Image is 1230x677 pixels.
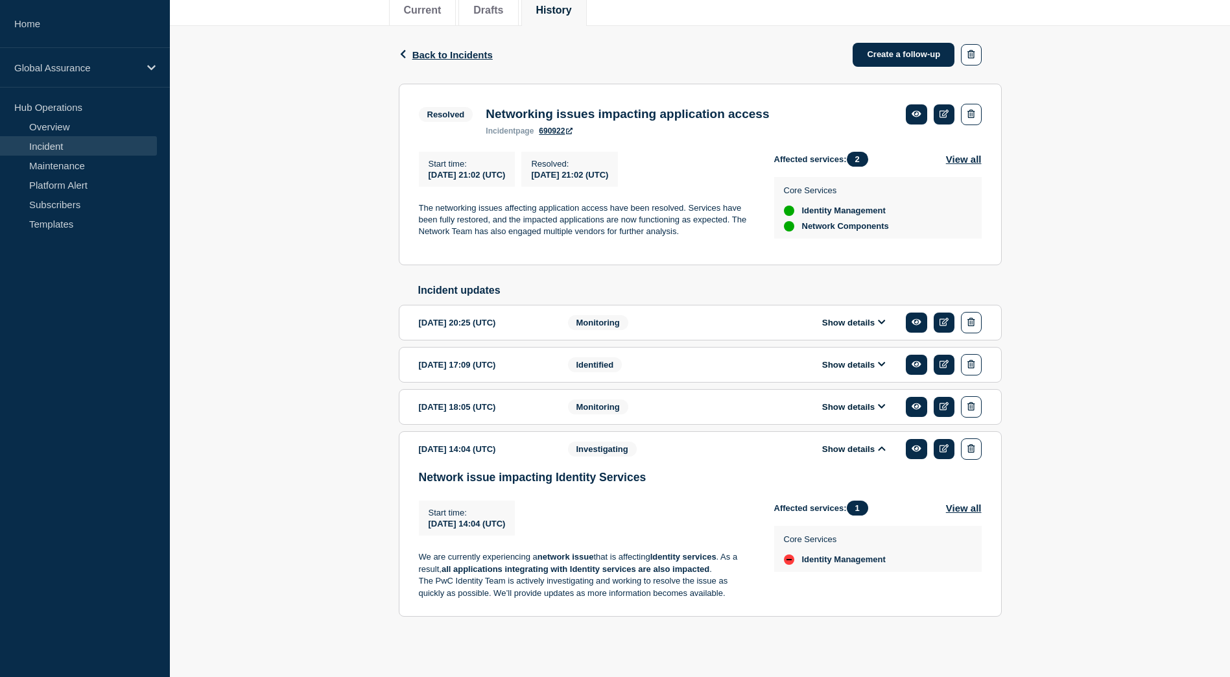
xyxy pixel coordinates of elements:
strong: all applications integrating with Identity services are also impacted [442,564,709,574]
a: Create a follow-up [853,43,954,67]
p: Start time : [429,508,506,517]
div: [DATE] 20:25 (UTC) [419,312,549,333]
button: View all [946,501,982,516]
strong: Identity services [650,552,716,562]
span: Affected services: [774,501,875,516]
button: View all [946,152,982,167]
a: 690922 [539,126,573,136]
div: [DATE] 14:04 (UTC) [419,438,549,460]
h3: Networking issues impacting application access [486,107,769,121]
span: Identity Management [802,554,886,565]
div: up [784,206,794,216]
strong: network issue [538,552,594,562]
span: Affected services: [774,152,875,167]
button: Back to Incidents [399,49,493,60]
span: Back to Incidents [412,49,493,60]
p: Core Services [784,185,889,195]
span: 1 [847,501,868,516]
span: Network Components [802,221,889,232]
span: [DATE] 21:02 (UTC) [429,170,506,180]
span: Identified [568,357,622,372]
button: Show details [818,444,890,455]
button: Show details [818,359,890,370]
p: Global Assurance [14,62,139,73]
p: Resolved : [531,159,608,169]
span: Resolved [419,107,473,122]
div: [DATE] 18:05 (UTC) [419,396,549,418]
h3: Network issue impacting Identity Services [419,471,982,484]
div: down [784,554,794,565]
span: Monitoring [568,315,628,330]
p: The networking issues affecting application access have been resolved. Services have been fully r... [419,202,753,238]
button: Drafts [473,5,503,16]
button: Show details [818,317,890,328]
button: Current [404,5,442,16]
span: [DATE] 14:04 (UTC) [429,519,506,529]
div: [DATE] 17:09 (UTC) [419,354,549,375]
p: We are currently experiencing a that is affecting . As a result, . [419,551,753,575]
h2: Incident updates [418,285,1002,296]
p: The PwC Identity Team is actively investigating and working to resolve the issue as quickly as po... [419,575,753,599]
span: incident [486,126,515,136]
span: 2 [847,152,868,167]
span: Investigating [568,442,637,457]
div: up [784,221,794,232]
button: History [536,5,572,16]
button: Show details [818,401,890,412]
p: page [486,126,534,136]
p: Core Services [784,534,886,544]
span: [DATE] 21:02 (UTC) [531,170,608,180]
p: Start time : [429,159,506,169]
span: Monitoring [568,399,628,414]
span: Identity Management [802,206,886,216]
